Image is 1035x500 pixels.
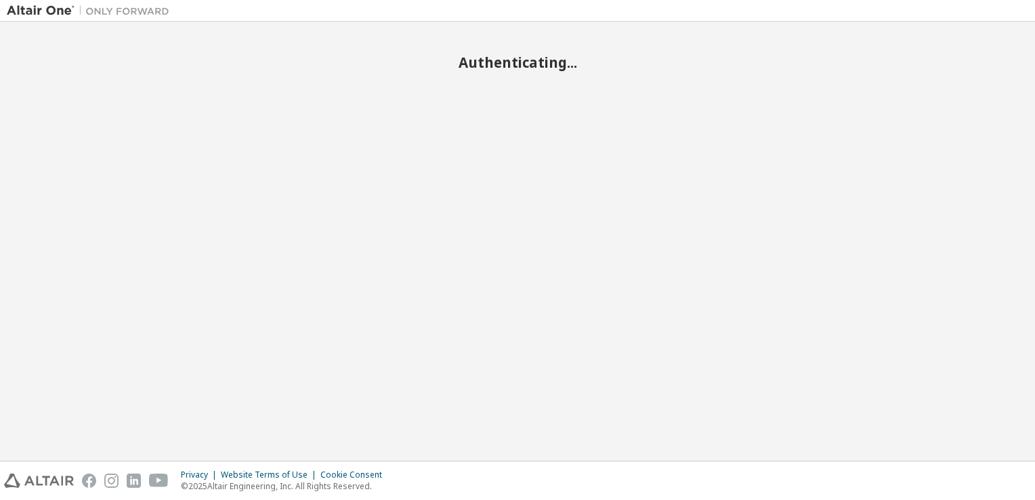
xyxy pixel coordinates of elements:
[320,470,390,480] div: Cookie Consent
[221,470,320,480] div: Website Terms of Use
[4,474,74,488] img: altair_logo.svg
[181,480,390,492] p: © 2025 Altair Engineering, Inc. All Rights Reserved.
[104,474,119,488] img: instagram.svg
[127,474,141,488] img: linkedin.svg
[7,4,176,18] img: Altair One
[82,474,96,488] img: facebook.svg
[149,474,169,488] img: youtube.svg
[7,54,1028,71] h2: Authenticating...
[181,470,221,480] div: Privacy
